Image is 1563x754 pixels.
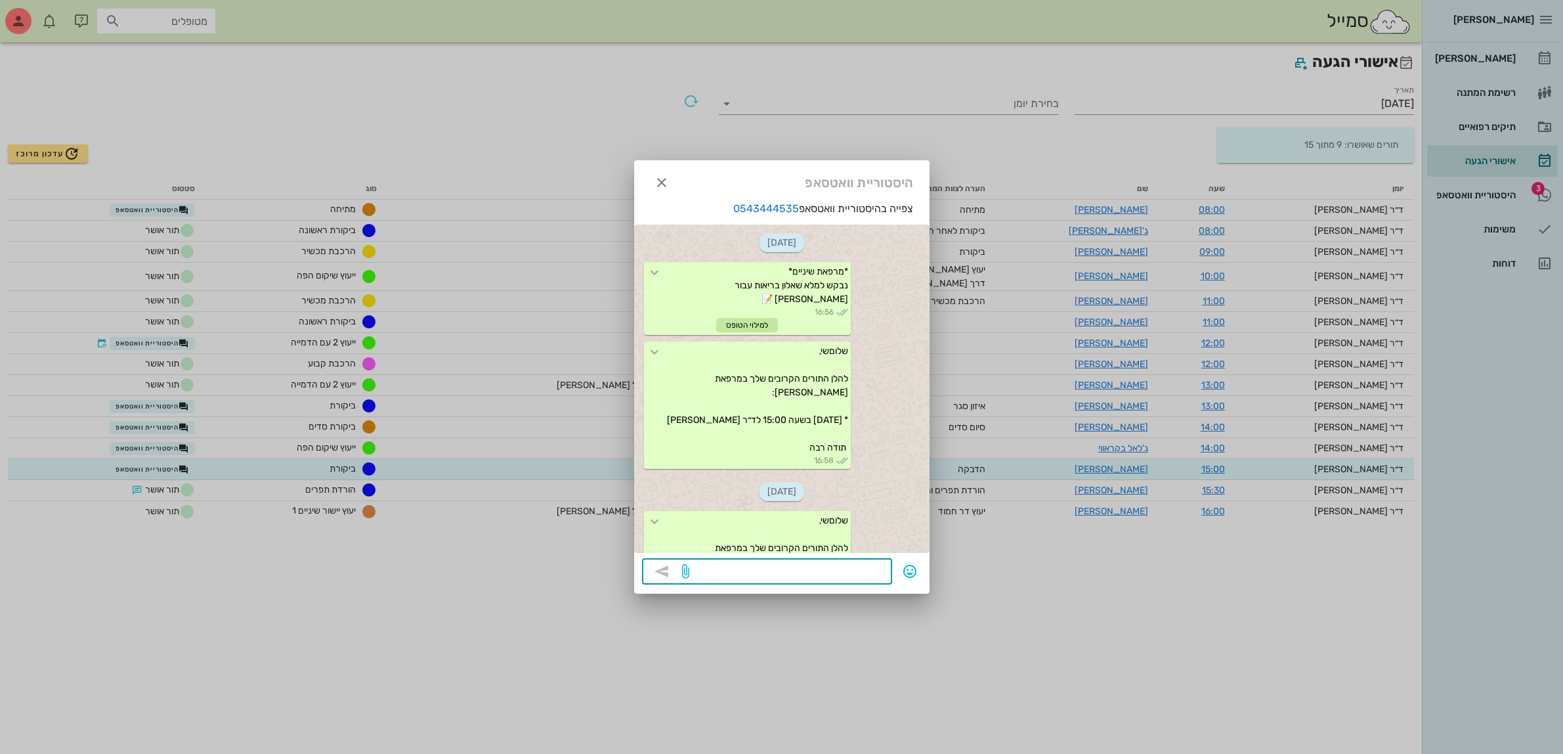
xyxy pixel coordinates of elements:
span: *מרפאת שיניים* נבקש למלא שאלון בריאות עבור [PERSON_NAME] 📝 [733,266,848,305]
p: צפייה בהיסטוריית וואטסאפ [634,201,930,217]
a: 0543444535 [733,202,799,215]
div: למילוי הטופס [716,318,778,332]
span: [DATE] [760,233,804,252]
span: 16:56 [815,306,834,318]
div: היסטוריית וואטסאפ [634,160,930,201]
span: 16:58 [814,455,834,466]
span: [DATE] [760,482,804,501]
